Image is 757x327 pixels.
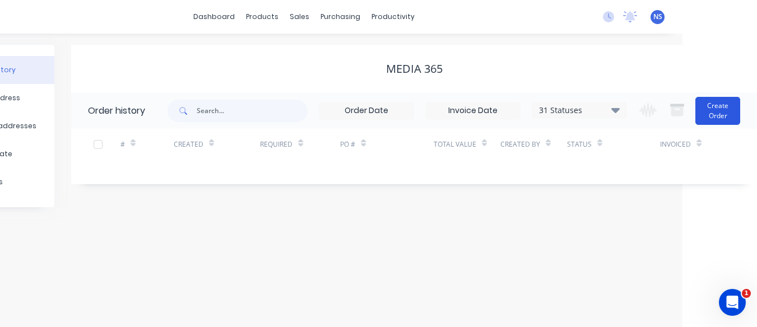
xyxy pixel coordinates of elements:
[240,8,284,25] div: products
[434,139,476,150] div: Total Value
[284,8,315,25] div: sales
[695,97,740,125] button: Create Order
[174,139,203,150] div: Created
[120,139,125,150] div: #
[260,129,340,160] div: Required
[426,102,520,119] input: Invoice Date
[315,8,366,25] div: purchasing
[567,129,661,160] div: Status
[742,289,751,298] span: 1
[500,129,567,160] div: Created By
[653,12,662,22] span: NS
[340,129,434,160] div: PO #
[434,129,500,160] div: Total Value
[386,62,443,76] div: Media 365
[719,289,746,316] iframe: Intercom live chat
[340,139,355,150] div: PO #
[120,129,174,160] div: #
[88,104,145,118] div: Order history
[319,102,414,119] input: Order Date
[567,139,592,150] div: Status
[532,104,626,116] div: 31 Statuses
[174,129,261,160] div: Created
[188,8,240,25] a: dashboard
[260,139,292,150] div: Required
[660,129,713,160] div: Invoiced
[366,8,420,25] div: productivity
[660,139,691,150] div: Invoiced
[500,139,540,150] div: Created By
[197,100,308,122] input: Search...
